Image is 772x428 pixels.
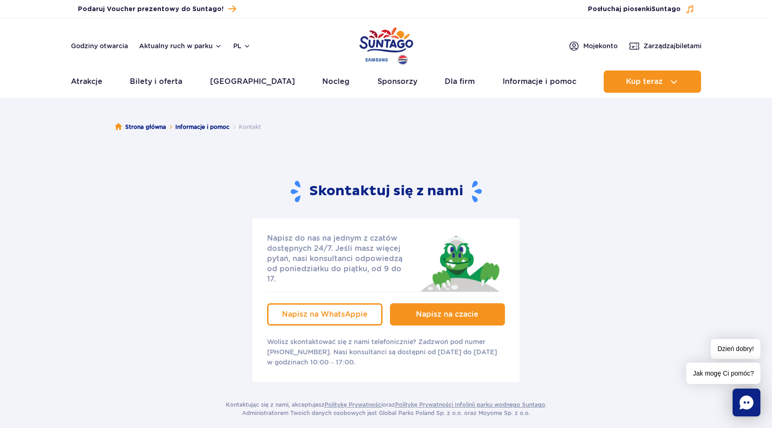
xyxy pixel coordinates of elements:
span: Suntago [651,6,681,13]
p: Kontaktując się z nami, akceptujesz oraz . Administratorem Twoich danych osobowych jest Global Pa... [226,401,547,417]
li: Kontakt [230,122,261,132]
button: Kup teraz [604,70,701,93]
a: Politykę Prywatności Infolinii parku wodnego Suntago [395,401,545,408]
span: Moje konto [583,41,618,51]
a: [GEOGRAPHIC_DATA] [210,70,295,93]
a: Bilety i oferta [130,70,182,93]
a: Park of Poland [359,23,413,66]
span: Posłuchaj piosenki [588,5,681,14]
span: Napisz na WhatsAppie [282,310,368,319]
span: Dzień dobry! [711,339,760,359]
p: Wolisz skontaktować się z nami telefonicznie? Zadzwoń pod numer [PHONE_NUMBER]. Nasi konsultanci ... [267,337,505,367]
a: Sponsorzy [377,70,417,93]
a: Dla firm [445,70,475,93]
span: Zarządzaj biletami [644,41,702,51]
h2: Skontaktuj się z nami [291,180,482,204]
a: Napisz na czacie [390,303,505,326]
a: Informacje i pomoc [503,70,576,93]
button: Aktualny ruch w parku [139,42,222,50]
button: pl [233,41,251,51]
span: Podaruj Voucher prezentowy do Suntago! [78,5,223,14]
div: Chat [733,389,760,416]
a: Nocleg [322,70,350,93]
button: Posłuchaj piosenkiSuntago [588,5,695,14]
img: Jay [415,233,505,292]
a: Atrakcje [71,70,102,93]
a: Godziny otwarcia [71,41,128,51]
span: Kup teraz [626,77,663,86]
span: Jak mogę Ci pomóc? [686,363,760,384]
a: Strona główna [115,122,166,132]
span: Napisz na czacie [416,310,479,319]
a: Mojekonto [568,40,618,51]
a: Napisz na WhatsAppie [267,303,383,326]
a: Zarządzajbiletami [629,40,702,51]
a: Podaruj Voucher prezentowy do Suntago! [78,3,236,15]
a: Informacje i pomoc [175,122,230,132]
a: Politykę Prywatności [325,401,383,408]
p: Napisz do nas na jednym z czatów dostępnych 24/7. Jeśli masz więcej pytań, nasi konsultanci odpow... [267,233,412,284]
